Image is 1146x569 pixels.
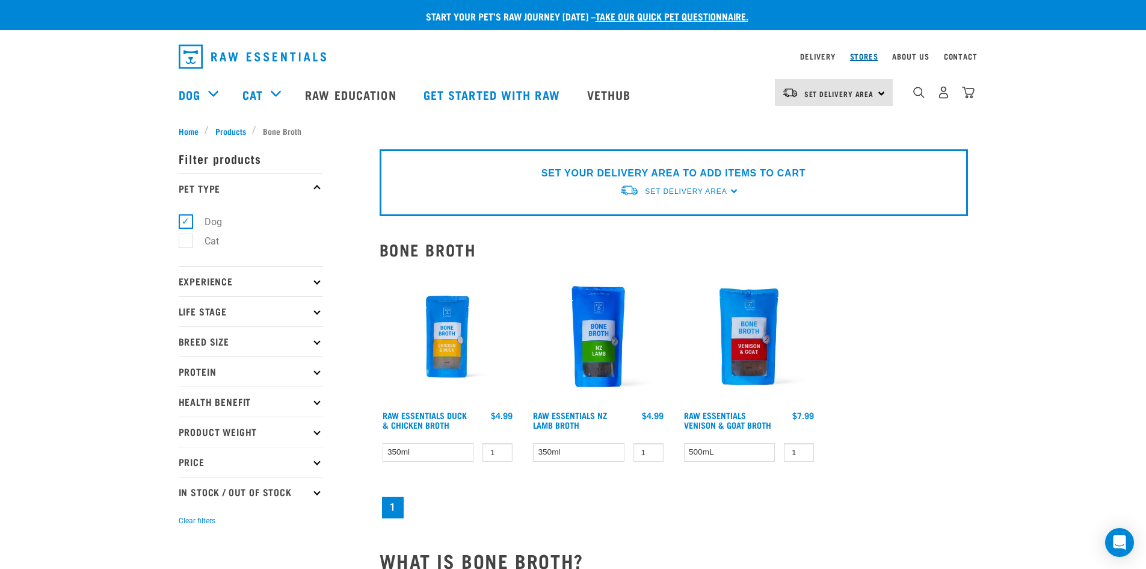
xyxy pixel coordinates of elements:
a: Dog [179,86,200,104]
p: Product Weight [179,417,323,447]
p: Health Benefit [179,387,323,417]
a: Raw Education [293,70,411,119]
img: Raw Essentials New Zealand Lamb Bone Broth For Cats & Dogs [530,269,667,405]
span: Products [215,125,246,137]
span: Set Delivery Area [645,187,727,196]
nav: dropdown navigation [169,40,978,73]
a: Products [209,125,252,137]
div: $4.99 [642,411,664,420]
div: $4.99 [491,411,513,420]
img: Raw Essentials Venison Goat Novel Protein Hypoallergenic Bone Broth Cats & Dogs [681,269,818,405]
h2: Bone Broth [380,240,968,259]
nav: breadcrumbs [179,125,968,137]
a: About Us [892,54,929,58]
p: Experience [179,266,323,296]
p: In Stock / Out Of Stock [179,477,323,507]
div: Open Intercom Messenger [1105,528,1134,557]
a: take our quick pet questionnaire. [596,13,748,19]
img: user.png [937,86,950,99]
img: home-icon@2x.png [962,86,975,99]
a: Vethub [575,70,646,119]
img: home-icon-1@2x.png [913,87,925,98]
img: RE Product Shoot 2023 Nov8793 1 [380,269,516,405]
input: 1 [633,443,664,462]
label: Cat [185,234,224,249]
p: Life Stage [179,296,323,326]
a: Get started with Raw [411,70,575,119]
p: SET YOUR DELIVERY AREA TO ADD ITEMS TO CART [541,166,806,181]
p: Pet Type [179,173,323,204]
a: Stores [850,54,878,58]
nav: pagination [380,494,968,521]
a: Raw Essentials NZ Lamb Broth [533,413,607,427]
a: Delivery [800,54,835,58]
p: Price [179,447,323,477]
span: Home [179,125,199,137]
a: Contact [944,54,978,58]
input: 1 [482,443,513,462]
input: 1 [784,443,814,462]
label: Dog [185,214,227,229]
button: Clear filters [179,515,215,526]
p: Protein [179,356,323,387]
img: van-moving.png [620,184,639,197]
a: Cat [242,86,263,104]
a: Page 1 [382,497,404,518]
span: Set Delivery Area [804,92,874,96]
img: van-moving.png [782,87,798,98]
div: $7.99 [792,411,814,420]
p: Filter products [179,143,323,173]
a: Home [179,125,205,137]
a: Raw Essentials Duck & Chicken Broth [383,413,467,427]
img: Raw Essentials Logo [179,45,326,69]
a: Raw Essentials Venison & Goat Broth [684,413,771,427]
p: Breed Size [179,326,323,356]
